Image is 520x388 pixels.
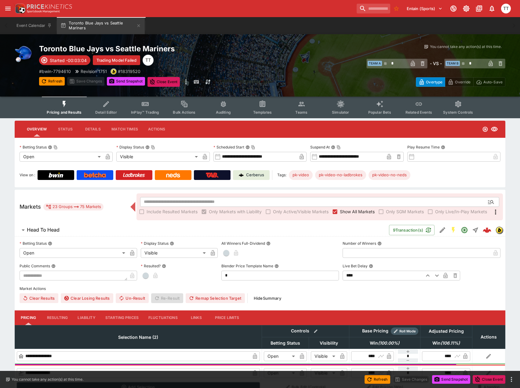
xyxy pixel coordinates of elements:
span: Re-Result [151,293,183,303]
button: HideSummary [250,293,285,303]
button: Toronto Blue Jays vs Seattle Mariners [57,17,145,34]
p: Overtype [426,79,442,85]
button: Display StatusCopy To Clipboard [145,145,150,149]
button: Resulting [42,310,73,325]
p: Auto-Save [483,79,503,85]
label: Market Actions [20,284,500,293]
button: Close Event [147,77,180,87]
img: PriceKinetics Logo [13,2,26,15]
span: Betting Status [264,339,307,347]
button: Status [52,122,79,137]
button: Trading Model Failed [93,55,140,65]
button: Edit Detail [437,225,448,236]
button: Clear Losing Results [61,293,113,303]
span: Simulator [332,110,349,115]
button: Liability [73,310,100,325]
div: 23 Groups 75 Markets [46,203,101,210]
button: Suspend AtCopy To Clipboard [331,145,335,149]
div: Open [20,248,127,258]
div: bwin [496,226,503,234]
button: Clear Results [20,293,58,303]
a: 0badad80-4c73-4927-a547-a6a5fb574343 [481,224,493,236]
img: Bwin [49,173,63,178]
button: Auto-Save [473,77,505,87]
span: Only Markets with Liability [209,208,262,215]
div: Betting Target: cerberus [369,170,410,180]
button: Pricing [15,310,42,325]
div: Event type filters [42,97,478,118]
div: 0badad80-4c73-4927-a547-a6a5fb574343 [483,226,491,234]
button: Refresh [39,77,65,86]
p: You cannot take any action(s) at this time. [430,44,502,49]
button: Live Bet Delay [369,264,373,268]
div: bwin [111,68,117,75]
button: Documentation [474,3,485,14]
span: Templates [253,110,272,115]
em: ( 100.00 %) [378,339,399,347]
p: Started -00:03:04 [50,57,87,64]
div: Betting Target: cerberus [315,170,366,180]
button: Details [79,122,107,137]
span: Show All Markets [340,208,375,215]
button: Bulk edit [312,327,320,335]
button: Overview [22,122,52,137]
p: Live Bet Delay [343,263,368,269]
button: Actions [143,122,170,137]
p: Suspend At [310,145,330,150]
button: Thaddeus Taylor [499,2,513,15]
span: Pricing and Results [47,110,82,115]
div: Betting Target: cerberus [289,170,313,180]
button: more [508,376,515,383]
svg: Visible [491,126,498,133]
button: Overtype [416,77,445,87]
p: All Winners Full-Dividend [221,241,265,246]
p: Copy To Clipboard [39,68,71,75]
button: more [182,77,190,87]
button: Head To Head [15,224,389,236]
button: Straight [470,225,481,236]
h6: - VS - [430,60,442,67]
button: Public Comments [51,264,56,268]
button: Fluctuations [144,310,183,325]
img: Betcha [84,173,106,178]
img: Ladbrokes [123,173,145,178]
button: Send Snapshot [432,375,470,384]
div: Open [264,351,297,361]
th: Actions [472,325,505,349]
button: Open [459,225,470,236]
button: Copy To Clipboard [336,145,341,149]
div: Open [20,152,103,162]
img: Neds [166,173,180,178]
p: Number of Winners [343,241,376,246]
button: Un-Result [116,293,148,303]
button: Remap Selection Target [186,293,245,303]
p: Scheduled Start [213,145,244,150]
p: Public Comments [20,263,50,269]
span: Team B [445,61,460,66]
button: Connected to PK [448,3,459,14]
button: Copy To Clipboard [251,145,255,149]
span: Bulk Actions [173,110,195,115]
div: Visible [116,152,200,162]
button: Copy To Clipboard [53,145,58,149]
img: bwin [496,227,503,233]
span: Detail Editor [95,110,117,115]
button: SGM Enabled [448,225,459,236]
button: Display Status [170,241,174,246]
span: Selection Name (2) [111,334,165,341]
th: Adjusted Pricing [420,325,472,337]
button: Override [445,77,473,87]
p: You cannot take any action(s) at this time. [12,377,83,382]
p: Copy To Clipboard [118,68,140,75]
h6: Head To Head [27,227,60,233]
div: Base Pricing [360,327,391,335]
span: Roll Mode [397,329,418,334]
button: Notifications [486,3,497,14]
svg: Open [482,126,488,132]
span: Win(106.11%) [426,339,467,347]
div: Visible [311,351,337,361]
img: bwin.png [111,69,116,74]
button: Send Snapshot [107,77,145,86]
button: All Winners Full-Dividend [266,241,271,246]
